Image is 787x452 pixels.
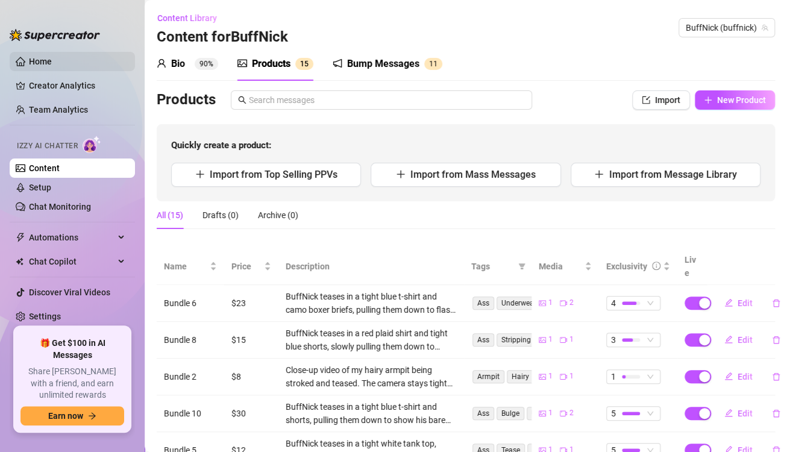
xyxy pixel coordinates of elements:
span: delete [772,299,780,307]
span: edit [724,372,733,380]
span: 1 [548,407,553,419]
span: Edit [738,335,753,345]
span: 1 [611,370,616,383]
span: picture [539,373,546,380]
span: filter [516,257,528,275]
span: 2 [569,297,574,309]
th: Live [677,248,707,285]
span: Media [539,260,582,273]
span: Stripping [497,333,536,347]
img: Chat Copilot [16,257,24,266]
span: video-camera [560,373,567,380]
span: 1 [429,60,433,68]
span: 5 [611,407,616,420]
span: 1 [548,371,553,382]
span: Automations [29,228,114,247]
span: video-camera [560,410,567,417]
span: delete [772,409,780,418]
div: Bio [171,57,185,71]
button: Import from Mass Messages [371,163,560,187]
h3: Products [157,90,216,110]
th: Name [157,248,224,285]
span: plus [396,169,406,179]
span: edit [724,335,733,344]
span: Underwear [497,297,541,310]
span: 1 [433,60,437,68]
button: Import [632,90,690,110]
span: Content Library [157,13,217,23]
td: $15 [224,322,278,359]
span: picture [237,58,247,68]
span: Ass [472,407,494,420]
span: Edit [738,298,753,308]
button: Edit [715,293,762,313]
span: Earn now [48,411,83,421]
div: Close-up video of my hairy armpit being stroked and teased. The camera stays tight on the pit, sh... [286,363,457,390]
span: Price [231,260,262,273]
span: picture [539,410,546,417]
div: Bump Messages [347,57,419,71]
span: team [761,24,768,31]
span: 2 [569,407,574,419]
th: Tags [464,248,531,285]
span: video-camera [560,300,567,307]
div: BuffNick teases in a tight blue t-shirt and camo boxer briefs, pulling them down to flash his bar... [286,290,457,316]
span: picture [539,336,546,344]
span: Name [164,260,207,273]
span: Armpit [472,370,504,383]
span: import [642,96,650,104]
input: Search messages [249,93,525,107]
span: Import from Mass Messages [410,169,536,180]
span: 1 [569,371,574,382]
span: BuffNick (buffnick) [686,19,768,37]
th: Price [224,248,278,285]
td: $23 [224,285,278,322]
span: video-camera [560,336,567,344]
td: $30 [224,395,278,432]
span: delete [772,372,780,381]
div: BuffNick teases in a tight blue t-shirt and shorts, pulling them down to show his bare ass in the... [286,400,457,427]
a: Creator Analytics [29,76,125,95]
span: Edit [738,372,753,381]
span: picture [539,300,546,307]
h3: Content for BuffNick [157,28,288,47]
th: Description [278,248,464,285]
span: 1 [569,334,574,345]
span: info-circle [652,262,660,270]
button: Earn nowarrow-right [20,406,124,425]
span: Share [PERSON_NAME] with a friend, and earn unlimited rewards [20,366,124,401]
span: 1 [300,60,304,68]
span: Import from Message Library [609,169,736,180]
th: Media [531,248,599,285]
span: plus [594,169,604,179]
button: Import from Top Selling PPVs [171,163,361,187]
sup: 15 [295,58,313,70]
a: Team Analytics [29,105,88,115]
span: plus [704,96,712,104]
strong: Quickly create a product: [171,140,271,151]
td: Bundle 10 [157,395,224,432]
span: 🎁 Get $100 in AI Messages [20,337,124,361]
button: New Product [695,90,775,110]
a: Content [29,163,60,173]
span: filter [518,263,525,270]
span: 4 [611,297,616,310]
img: logo-BBDzfeDw.svg [10,29,100,41]
button: Edit [715,367,762,386]
button: Edit [715,330,762,350]
div: BuffNick teases in a red plaid shirt and tight blue shorts, slowly pulling them down to reveal hi... [286,327,457,353]
span: Bulge [497,407,524,420]
span: notification [333,58,342,68]
a: Settings [29,312,61,321]
span: plus [195,169,205,179]
span: arrow-right [88,412,96,420]
sup: 90% [195,58,218,70]
span: delete [772,336,780,344]
span: user [157,58,166,68]
div: Exclusivity [606,260,647,273]
sup: 11 [424,58,442,70]
div: Products [252,57,290,71]
td: Bundle 2 [157,359,224,395]
img: AI Chatter [83,136,101,153]
td: Bundle 8 [157,322,224,359]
